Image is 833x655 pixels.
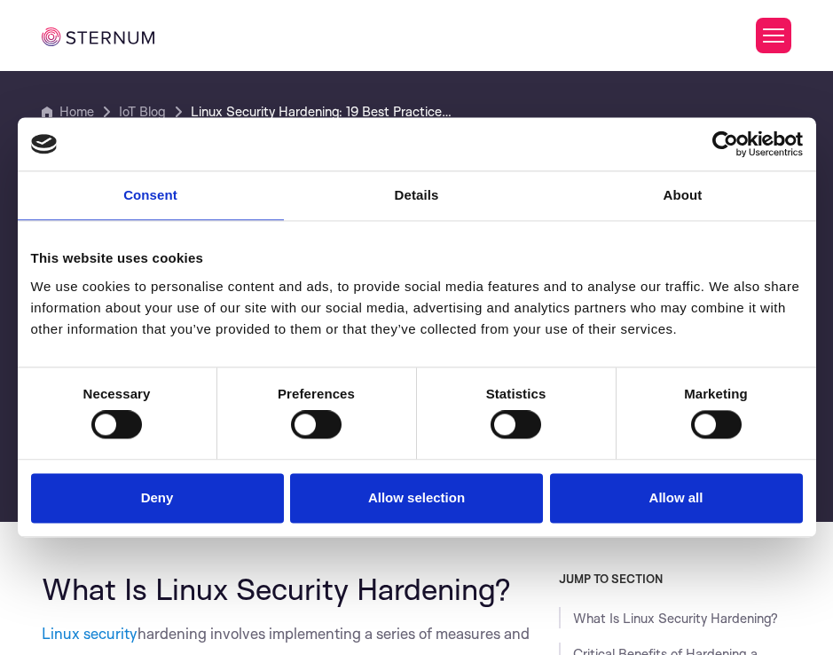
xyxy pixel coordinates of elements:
[284,171,550,220] a: Details
[31,134,58,154] img: logo
[648,130,803,157] a: Usercentrics Cookiebot - opens in a new window
[278,386,355,401] strong: Preferences
[573,610,778,627] a: What Is Linux Security Hardening?
[83,386,151,401] strong: Necessary
[756,18,791,53] button: Toggle Menu
[18,171,284,220] a: Consent
[42,570,511,607] span: What Is Linux Security Hardening?
[42,101,94,122] a: Home
[31,248,803,269] div: This website uses cookies
[42,624,138,643] a: Linux security
[486,386,546,401] strong: Statistics
[31,473,284,524] button: Deny
[31,276,803,340] div: We use cookies to personalise content and ads, to provide social media features and to analyse ou...
[119,101,166,122] a: IoT Blog
[290,473,543,524] button: Allow selection
[191,101,457,122] a: Linux Security Hardening: 19 Best Practices with Linux Commands
[559,572,791,586] h3: JUMP TO SECTION
[550,171,816,220] a: About
[42,28,154,46] img: sternum iot
[684,386,748,401] strong: Marketing
[550,473,803,524] button: Allow all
